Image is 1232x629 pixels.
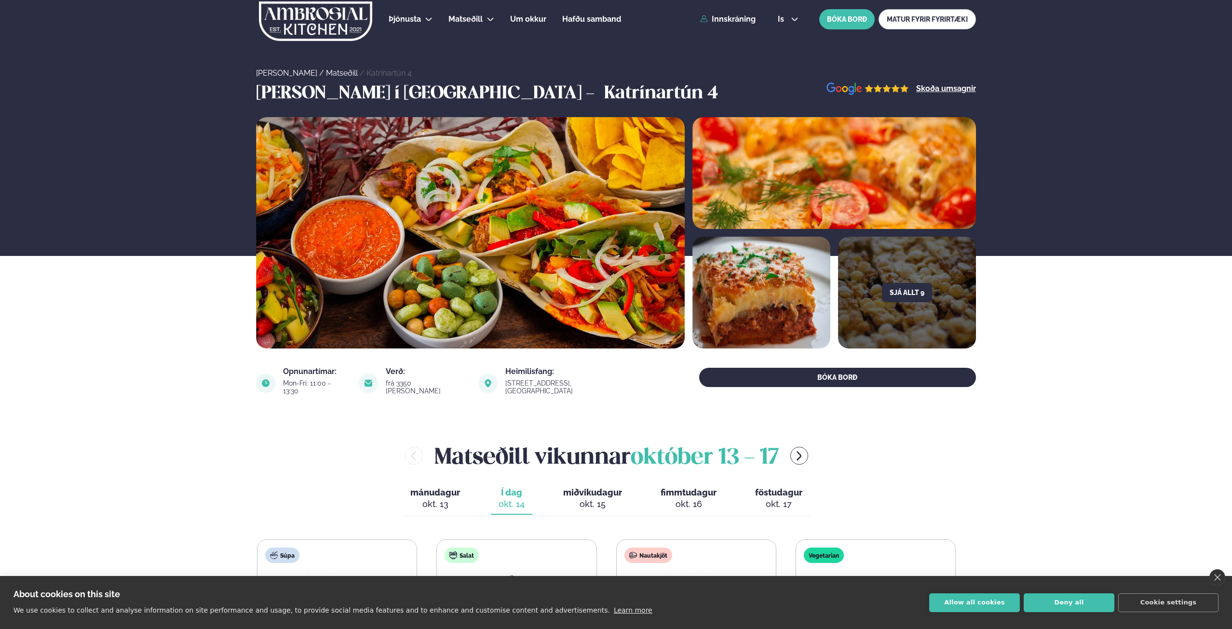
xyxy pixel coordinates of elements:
[661,487,717,497] span: fimmtudagur
[486,571,547,616] img: Salad.png
[478,374,498,393] img: image alt
[770,15,806,23] button: is
[562,14,621,24] span: Hafðu samband
[1118,593,1218,612] button: Cookie settings
[449,551,457,559] img: salad.svg
[389,13,421,25] a: Þjónusta
[510,14,546,24] span: Um okkur
[665,571,727,616] img: Lasagna.png
[661,498,717,510] div: okt. 16
[790,447,808,465] button: menu-btn-right
[819,9,875,29] button: BÓKA BORÐ
[256,117,685,348] img: image alt
[403,483,468,515] button: mánudagur okt. 13
[326,68,358,78] a: Matseðill
[405,447,423,465] button: menu-btn-left
[434,440,779,471] h2: Matseðill vikunnar
[629,551,637,559] img: beef.svg
[265,548,299,563] div: Súpa
[510,13,546,25] a: Um okkur
[624,548,672,563] div: Nautakjöt
[270,551,278,559] img: soup.svg
[366,68,412,78] a: Katrínartún 4
[14,606,610,614] p: We use cookies to collect and analyse information on site performance and usage, to provide socia...
[614,606,652,614] a: Learn more
[755,498,802,510] div: okt. 17
[360,68,366,78] span: /
[499,487,525,498] span: Í dag
[563,498,622,510] div: okt. 15
[505,379,639,395] div: [STREET_ADDRESS], [GEOGRAPHIC_DATA]
[410,487,460,497] span: mánudagur
[386,368,467,375] div: Verð:
[256,82,599,106] h3: [PERSON_NAME] í [GEOGRAPHIC_DATA] -
[882,283,932,302] button: Sjá allt 9
[699,368,976,387] button: BÓKA BORÐ
[562,13,621,25] a: Hafðu samband
[389,14,421,24] span: Þjónusta
[505,368,639,375] div: Heimilisfang:
[359,374,378,393] img: image alt
[700,15,756,24] a: Innskráning
[283,368,347,375] div: Opnunartímar:
[14,589,120,599] strong: About cookies on this site
[604,82,718,106] h3: Katrínartún 4
[692,237,830,348] img: image alt
[631,447,779,468] span: október 13 - 17
[653,483,724,515] button: fimmtudagur okt. 16
[319,68,326,78] span: /
[563,487,622,497] span: miðvikudagur
[505,385,639,397] a: link
[256,374,275,393] img: image alt
[445,548,479,563] div: Salat
[826,82,909,95] img: image alt
[1209,569,1225,586] a: close
[929,593,1020,612] button: Allow all cookies
[499,498,525,510] div: okt. 14
[258,1,373,41] img: logo
[804,548,844,563] div: Vegetarian
[755,487,802,497] span: föstudagur
[916,85,976,93] a: Skoða umsagnir
[256,68,317,78] a: [PERSON_NAME]
[692,117,976,229] img: image alt
[448,14,483,24] span: Matseðill
[555,483,630,515] button: miðvikudagur okt. 15
[879,9,976,29] a: MATUR FYRIR FYRIRTÆKI
[448,13,483,25] a: Matseðill
[283,379,347,395] div: Mon-Fri: 11:00 - 13:30
[845,571,907,616] img: Spagetti.png
[306,571,368,616] img: Soup.png
[747,483,810,515] button: föstudagur okt. 17
[410,498,460,510] div: okt. 13
[491,483,532,515] button: Í dag okt. 14
[778,15,787,23] span: is
[1024,593,1114,612] button: Deny all
[386,379,467,395] div: frá 3350 [PERSON_NAME]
